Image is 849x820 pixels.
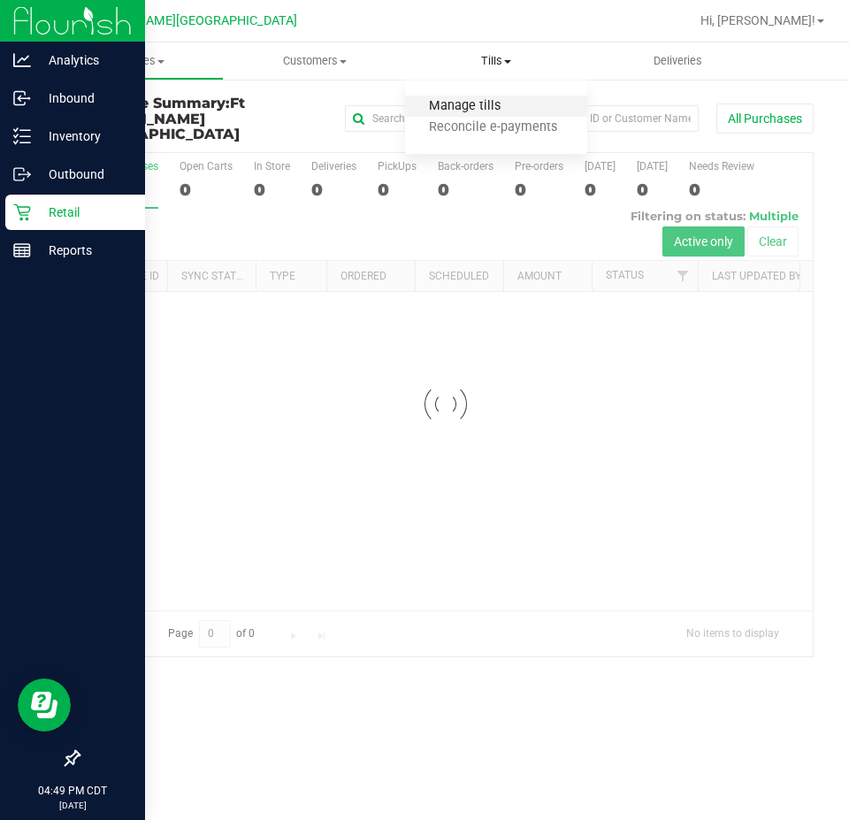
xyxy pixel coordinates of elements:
a: Deliveries [587,42,769,80]
p: 04:49 PM CDT [8,783,137,799]
h3: Purchase Summary: [78,96,323,142]
span: Reconcile e-payments [405,120,581,135]
inline-svg: Reports [13,241,31,259]
input: Search Purchase ID, Original ID, State Registry ID or Customer Name... [345,105,699,132]
p: Outbound [31,164,137,185]
p: Inventory [31,126,137,147]
span: Customers [225,53,404,69]
inline-svg: Outbound [13,165,31,183]
span: Deliveries [630,53,726,69]
iframe: Resource center [18,678,71,732]
inline-svg: Retail [13,203,31,221]
p: [DATE] [8,799,137,812]
span: Tills [405,53,586,69]
p: Inbound [31,88,137,109]
p: Retail [31,202,137,223]
button: All Purchases [716,103,814,134]
p: Analytics [31,50,137,71]
inline-svg: Inventory [13,127,31,145]
p: Reports [31,240,137,261]
span: Manage tills [405,99,524,114]
inline-svg: Analytics [13,51,31,69]
span: Ft [PERSON_NAME][GEOGRAPHIC_DATA] [78,95,245,142]
span: Ft [PERSON_NAME][GEOGRAPHIC_DATA] [64,13,297,28]
inline-svg: Inbound [13,89,31,107]
a: Tills Manage tills Reconcile e-payments [405,42,586,80]
span: Hi, [PERSON_NAME]! [700,13,815,27]
a: Customers [224,42,405,80]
